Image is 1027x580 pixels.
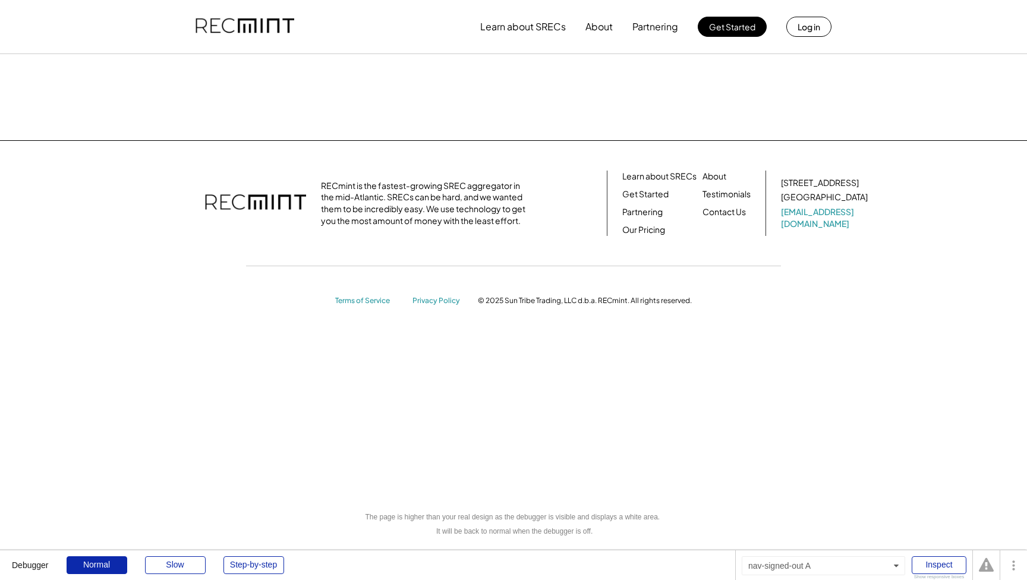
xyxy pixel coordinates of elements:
[622,188,669,200] a: Get Started
[781,191,868,203] div: [GEOGRAPHIC_DATA]
[702,171,726,182] a: About
[781,177,859,189] div: [STREET_ADDRESS]
[478,296,692,305] div: © 2025 Sun Tribe Trading, LLC d.b.a. RECmint. All rights reserved.
[585,15,613,39] button: About
[702,188,751,200] a: Testimonials
[781,206,870,229] a: [EMAIL_ADDRESS][DOMAIN_NAME]
[632,15,678,39] button: Partnering
[622,224,665,236] a: Our Pricing
[67,556,127,574] div: Normal
[321,180,532,226] div: RECmint is the fastest-growing SREC aggregator in the mid-Atlantic. SRECs can be hard, and we wan...
[622,206,663,218] a: Partnering
[412,296,466,306] a: Privacy Policy
[698,17,767,37] button: Get Started
[196,7,294,47] img: recmint-logotype%403x.png
[335,296,401,306] a: Terms of Service
[622,171,697,182] a: Learn about SRECs
[223,556,284,574] div: Step-by-step
[480,15,566,39] button: Learn about SRECs
[205,182,306,224] img: recmint-logotype%403x.png
[912,556,966,574] div: Inspect
[12,550,49,569] div: Debugger
[145,556,206,574] div: Slow
[912,575,966,579] div: Show responsive boxes
[702,206,746,218] a: Contact Us
[786,17,831,37] button: Log in
[742,556,905,575] div: nav-signed-out A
